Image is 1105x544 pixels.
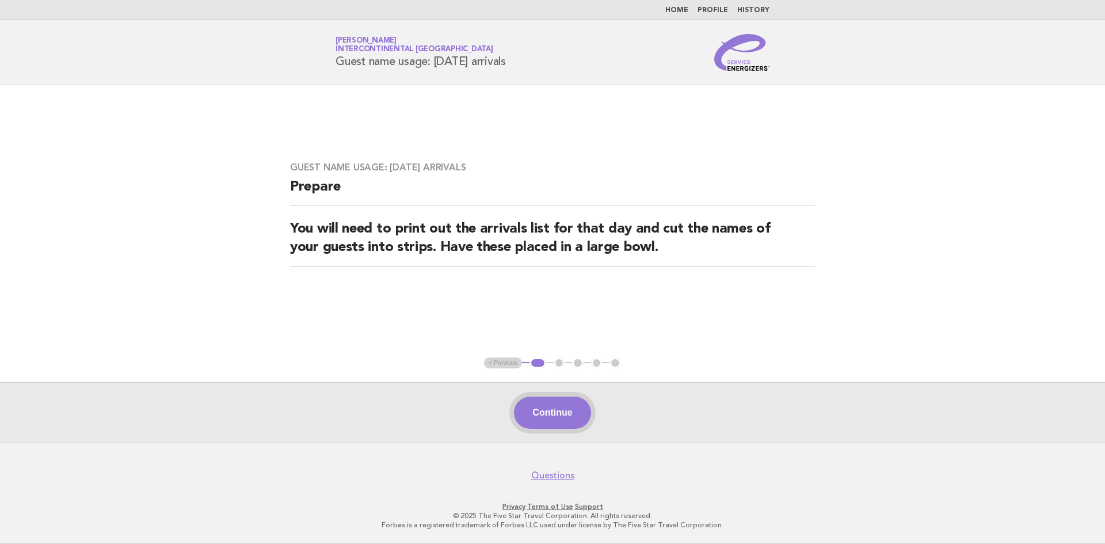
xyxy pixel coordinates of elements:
a: Privacy [502,503,525,511]
a: Home [665,7,688,14]
img: Service Energizers [714,34,769,71]
a: Profile [698,7,728,14]
p: © 2025 The Five Star Travel Corporation. All rights reserved. [200,511,905,520]
a: [PERSON_NAME]InterContinental [GEOGRAPHIC_DATA] [336,37,493,53]
button: Continue [514,397,590,429]
h1: Guest name usage: [DATE] arrivals [336,37,506,67]
h2: You will need to print out the arrivals list for that day and cut the names of your guests into s... [290,220,815,267]
a: Questions [531,470,574,481]
a: Support [575,503,603,511]
p: Forbes is a registered trademark of Forbes LLC used under license by The Five Star Travel Corpora... [200,520,905,530]
h2: Prepare [290,178,815,206]
a: Terms of Use [527,503,573,511]
a: History [737,7,769,14]
p: · · [200,502,905,511]
button: 1 [529,357,546,369]
span: InterContinental [GEOGRAPHIC_DATA] [336,46,493,54]
h3: Guest name usage: [DATE] arrivals [290,162,815,173]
